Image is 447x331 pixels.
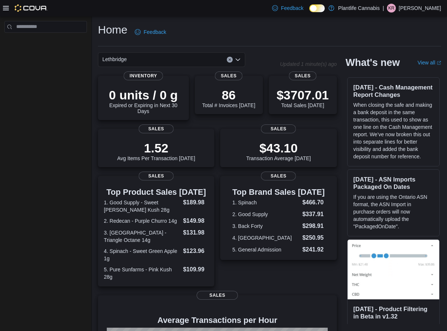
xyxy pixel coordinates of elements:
[309,12,310,13] span: Dark Mode
[277,88,329,102] p: $3707.01
[132,25,169,39] a: Feedback
[102,55,127,64] span: Lethbridge
[202,88,255,102] p: 86
[104,217,180,225] dt: 2. Redecan - Purple Churro 14g
[183,216,208,225] dd: $149.98
[15,4,47,12] img: Cova
[183,198,208,207] dd: $189.98
[98,22,127,37] h1: Home
[183,247,208,256] dd: $123.96
[418,60,441,66] a: View allExternal link
[139,124,174,133] span: Sales
[104,229,180,244] dt: 3. [GEOGRAPHIC_DATA] - Triangle Octane 14g
[302,198,325,207] dd: $466.70
[289,71,317,80] span: Sales
[232,188,325,197] h3: Top Brand Sales [DATE]
[246,141,311,155] p: $43.10
[104,188,208,197] h3: Top Product Sales [DATE]
[280,61,337,67] p: Updated 1 minute(s) ago
[261,172,296,180] span: Sales
[437,61,441,65] svg: External link
[117,141,195,161] div: Avg Items Per Transaction [DATE]
[353,176,433,190] h3: [DATE] - ASN Imports Packaged On Dates
[215,71,243,80] span: Sales
[144,28,166,36] span: Feedback
[309,4,325,12] input: Dark Mode
[139,172,174,180] span: Sales
[353,84,433,98] h3: [DATE] - Cash Management Report Changes
[235,57,241,63] button: Open list of options
[227,57,233,63] button: Clear input
[232,222,299,230] dt: 3. Back Forty
[246,141,311,161] div: Transaction Average [DATE]
[338,4,380,13] p: Plantlife Cannabis
[117,141,195,155] p: 1.52
[104,266,180,281] dt: 5. Pure Sunfarms - Pink Kush 28g
[232,234,299,242] dt: 4. [GEOGRAPHIC_DATA]
[261,124,296,133] span: Sales
[232,199,299,206] dt: 1. Spinach
[104,88,183,114] div: Expired or Expiring in Next 30 Days
[346,57,400,68] h2: What's new
[232,246,299,253] dt: 5. General Admission
[383,4,384,13] p: |
[104,316,331,325] h4: Average Transactions per Hour
[269,1,306,15] a: Feedback
[302,222,325,230] dd: $298.91
[387,4,396,13] div: Kaizer Rietzel
[353,305,433,320] h3: [DATE] - Product Filtering in Beta in v1.32
[232,211,299,218] dt: 2. Good Supply
[399,4,441,13] p: [PERSON_NAME]
[104,88,183,102] p: 0 units / 0 g
[277,88,329,108] div: Total Sales [DATE]
[302,210,325,219] dd: $337.91
[388,4,395,13] span: KR
[104,247,180,262] dt: 4. Spinach - Sweet Green Apple 1g
[4,34,87,52] nav: Complex example
[353,193,433,230] p: If you are using the Ontario ASN format, the ASN Import in purchase orders will now automatically...
[281,4,303,12] span: Feedback
[183,228,208,237] dd: $131.98
[302,245,325,254] dd: $241.92
[124,71,163,80] span: Inventory
[104,199,180,214] dt: 1. Good Supply - Sweet [PERSON_NAME] Kush 28g
[202,88,255,108] div: Total # Invoices [DATE]
[183,265,208,274] dd: $109.99
[353,101,433,160] p: When closing the safe and making a bank deposit in the same transaction, this used to show as one...
[302,233,325,242] dd: $250.95
[197,291,238,300] span: Sales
